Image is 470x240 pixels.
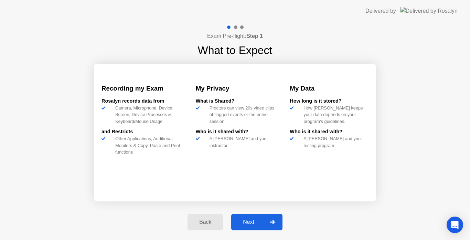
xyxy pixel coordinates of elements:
div: Next [233,219,264,225]
h4: Exam Pre-flight: [207,32,263,40]
div: Who is it shared with? [196,128,275,136]
div: How [PERSON_NAME] keeps your data depends on your program’s guidelines. [301,105,368,125]
div: Rosalyn records data from [102,97,180,105]
div: and Restricts [102,128,180,136]
h3: My Data [290,84,368,93]
div: Proctors can view 20s video clips of flagged events or the entire session [207,105,275,125]
div: A [PERSON_NAME] and your testing program [301,135,368,148]
div: Open Intercom Messenger [447,217,463,233]
div: Camera, Microphone, Device Screen, Device Processes & Keyboard/Mouse Usage [113,105,180,125]
b: Step 1 [246,33,263,39]
div: A [PERSON_NAME] and your instructor [207,135,275,148]
button: Back [188,214,223,230]
div: Delivered by [365,7,396,15]
div: Back [190,219,221,225]
div: What is Shared? [196,97,275,105]
div: Who is it shared with? [290,128,368,136]
div: Other Applications, Additional Monitors & Copy, Paste and Print functions [113,135,180,155]
div: How long is it stored? [290,97,368,105]
h3: My Privacy [196,84,275,93]
h1: What to Expect [198,42,273,59]
button: Next [231,214,282,230]
img: Delivered by Rosalyn [400,7,458,15]
h3: Recording my Exam [102,84,180,93]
